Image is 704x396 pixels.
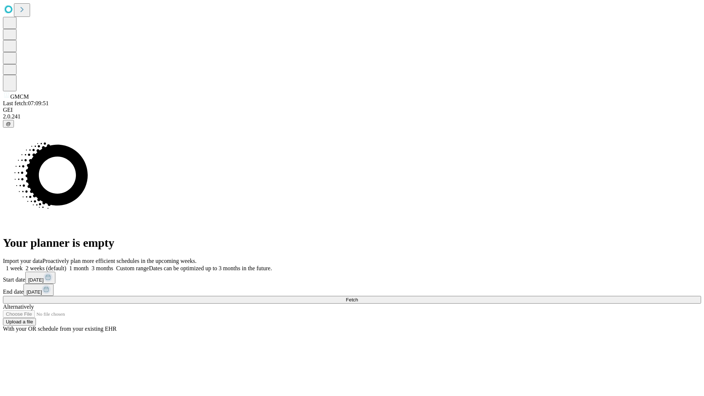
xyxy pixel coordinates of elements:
[6,121,11,126] span: @
[3,326,117,332] span: With your OR schedule from your existing EHR
[3,318,36,326] button: Upload a file
[10,93,29,100] span: GMCM
[69,265,89,271] span: 1 month
[26,265,66,271] span: 2 weeks (default)
[92,265,113,271] span: 3 months
[25,272,55,284] button: [DATE]
[3,236,701,250] h1: Your planner is empty
[23,284,54,296] button: [DATE]
[3,100,49,106] span: Last fetch: 07:09:51
[3,107,701,113] div: GEI
[116,265,149,271] span: Custom range
[3,284,701,296] div: End date
[28,277,44,283] span: [DATE]
[3,296,701,304] button: Fetch
[43,258,197,264] span: Proactively plan more efficient schedules in the upcoming weeks.
[3,113,701,120] div: 2.0.241
[3,272,701,284] div: Start date
[3,258,43,264] span: Import your data
[26,289,42,295] span: [DATE]
[346,297,358,302] span: Fetch
[3,120,14,128] button: @
[3,304,34,310] span: Alternatively
[149,265,272,271] span: Dates can be optimized up to 3 months in the future.
[6,265,23,271] span: 1 week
